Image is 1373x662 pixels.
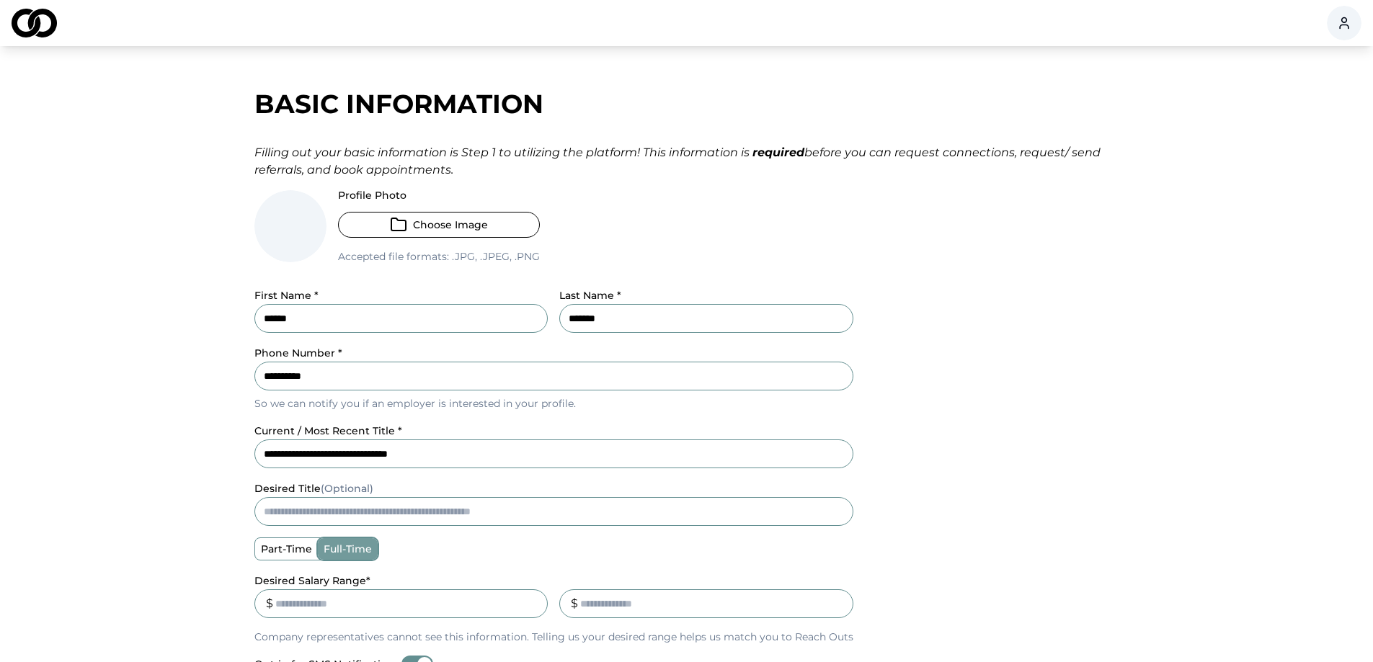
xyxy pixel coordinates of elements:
[254,346,342,359] label: Phone Number *
[266,595,273,612] div: $
[254,424,402,437] label: current / most recent title *
[338,190,540,200] label: Profile Photo
[752,146,804,159] strong: required
[559,574,564,587] label: _
[321,482,373,495] span: (Optional)
[571,595,578,612] div: $
[338,249,540,264] p: Accepted file formats:
[318,538,378,560] label: full-time
[559,289,621,302] label: Last Name *
[12,9,57,37] img: logo
[254,630,853,644] p: Company representatives cannot see this information. Telling us your desired range helps us match...
[254,89,1119,118] div: Basic Information
[254,144,1119,179] div: Filling out your basic information is Step 1 to utilizing the platform! This information is befor...
[449,250,540,263] span: .jpg, .jpeg, .png
[338,212,540,238] button: Choose Image
[254,289,319,302] label: First Name *
[254,574,370,587] label: Desired Salary Range *
[255,538,318,560] label: part-time
[254,482,373,495] label: desired title
[254,396,853,411] p: So we can notify you if an employer is interested in your profile.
